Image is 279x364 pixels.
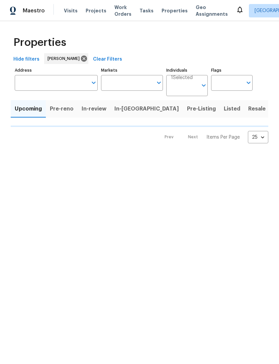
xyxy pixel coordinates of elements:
[166,68,208,72] label: Individuals
[171,75,193,81] span: 1 Selected
[224,104,240,114] span: Listed
[158,131,268,143] nav: Pagination Navigation
[89,78,98,87] button: Open
[23,7,45,14] span: Maestro
[13,39,66,46] span: Properties
[139,8,154,13] span: Tasks
[82,104,106,114] span: In-review
[196,4,228,17] span: Geo Assignments
[93,55,122,64] span: Clear Filters
[50,104,74,114] span: Pre-reno
[187,104,216,114] span: Pre-Listing
[101,68,163,72] label: Markets
[90,53,125,66] button: Clear Filters
[11,53,42,66] button: Hide filters
[48,55,82,62] span: [PERSON_NAME]
[199,81,208,90] button: Open
[211,68,253,72] label: Flags
[15,104,42,114] span: Upcoming
[248,129,268,146] div: 25
[86,7,106,14] span: Projects
[248,104,266,114] span: Resale
[15,68,98,72] label: Address
[13,55,39,64] span: Hide filters
[154,78,164,87] button: Open
[244,78,253,87] button: Open
[114,4,131,17] span: Work Orders
[206,134,240,141] p: Items Per Page
[44,53,88,64] div: [PERSON_NAME]
[64,7,78,14] span: Visits
[114,104,179,114] span: In-[GEOGRAPHIC_DATA]
[162,7,188,14] span: Properties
